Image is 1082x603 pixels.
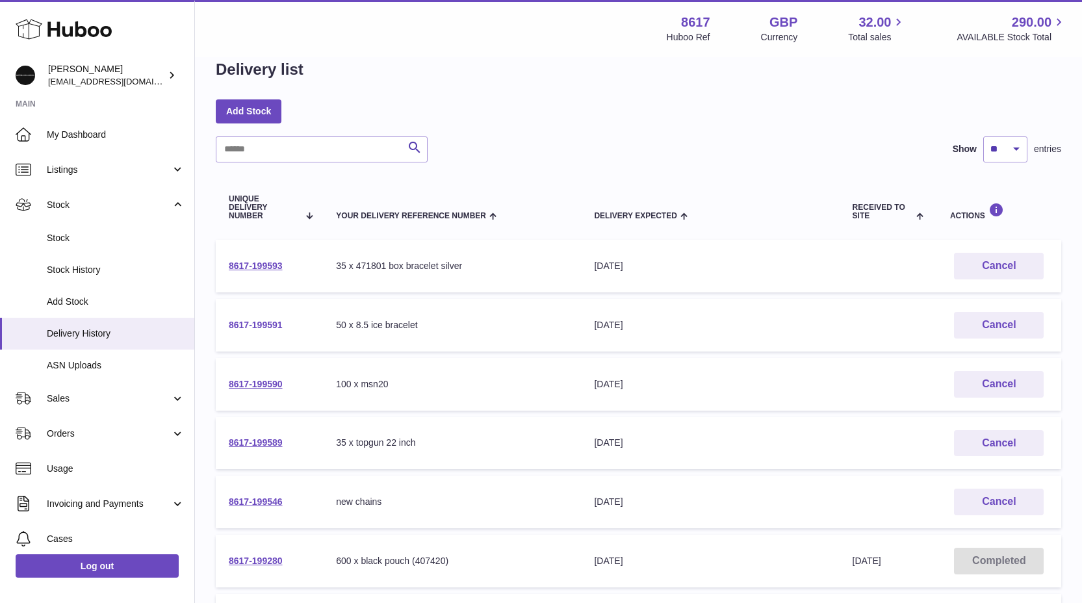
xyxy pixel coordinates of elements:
[216,99,281,123] a: Add Stock
[761,31,798,44] div: Currency
[229,379,283,389] a: 8617-199590
[47,129,185,141] span: My Dashboard
[229,195,299,221] span: Unique Delivery Number
[848,31,906,44] span: Total sales
[667,31,710,44] div: Huboo Ref
[954,253,1044,279] button: Cancel
[336,496,568,508] div: new chains
[47,428,171,440] span: Orders
[858,14,891,31] span: 32.00
[336,260,568,272] div: 35 x 471801 box bracelet silver
[957,14,1066,44] a: 290.00 AVAILABLE Stock Total
[48,76,191,86] span: [EMAIL_ADDRESS][DOMAIN_NAME]
[954,430,1044,457] button: Cancel
[47,359,185,372] span: ASN Uploads
[47,264,185,276] span: Stock History
[769,14,797,31] strong: GBP
[594,496,826,508] div: [DATE]
[681,14,710,31] strong: 8617
[954,489,1044,515] button: Cancel
[336,212,486,220] span: Your Delivery Reference Number
[47,498,171,510] span: Invoicing and Payments
[1034,143,1061,155] span: entries
[47,327,185,340] span: Delivery History
[1012,14,1051,31] span: 290.00
[47,164,171,176] span: Listings
[16,554,179,578] a: Log out
[594,212,676,220] span: Delivery Expected
[594,437,826,449] div: [DATE]
[47,232,185,244] span: Stock
[216,59,303,80] h1: Delivery list
[47,392,171,405] span: Sales
[229,261,283,271] a: 8617-199593
[594,378,826,391] div: [DATE]
[950,203,1048,220] div: Actions
[853,556,881,566] span: [DATE]
[47,533,185,545] span: Cases
[594,260,826,272] div: [DATE]
[229,556,283,566] a: 8617-199280
[957,31,1066,44] span: AVAILABLE Stock Total
[336,555,568,567] div: 600 x black pouch (407420)
[48,63,165,88] div: [PERSON_NAME]
[47,199,171,211] span: Stock
[336,437,568,449] div: 35 x topgun 22 inch
[229,437,283,448] a: 8617-199589
[594,319,826,331] div: [DATE]
[229,320,283,330] a: 8617-199591
[848,14,906,44] a: 32.00 Total sales
[853,203,913,220] span: Received to Site
[229,496,283,507] a: 8617-199546
[47,463,185,475] span: Usage
[954,312,1044,339] button: Cancel
[953,143,977,155] label: Show
[16,66,35,85] img: hello@alfredco.com
[336,319,568,331] div: 50 x 8.5 ice bracelet
[594,555,826,567] div: [DATE]
[954,371,1044,398] button: Cancel
[47,296,185,308] span: Add Stock
[336,378,568,391] div: 100 x msn20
